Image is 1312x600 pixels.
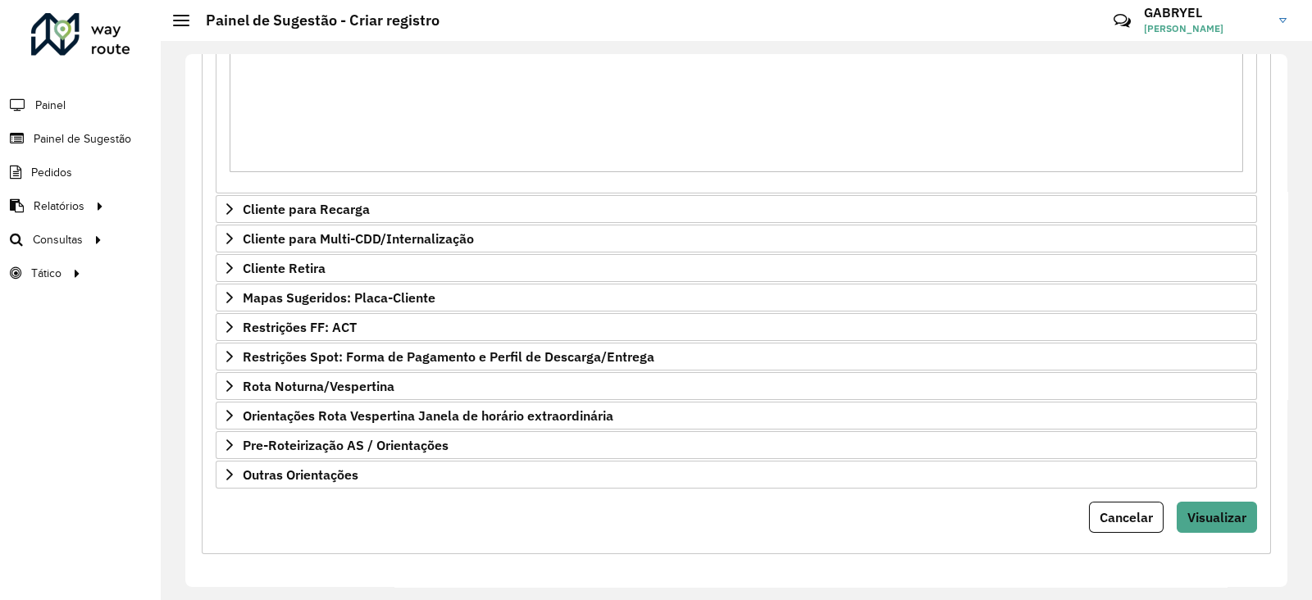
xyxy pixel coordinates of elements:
span: Pedidos [31,164,72,181]
span: Mapas Sugeridos: Placa-Cliente [243,291,435,304]
span: Cliente para Recarga [243,202,370,216]
span: Outras Orientações [243,468,358,481]
span: Consultas [33,231,83,248]
span: Cancelar [1100,509,1153,525]
span: Orientações Rota Vespertina Janela de horário extraordinária [243,409,613,422]
a: Orientações Rota Vespertina Janela de horário extraordinária [216,402,1257,430]
a: Rota Noturna/Vespertina [216,372,1257,400]
span: Relatórios [34,198,84,215]
button: Visualizar [1177,502,1257,533]
a: Mapas Sugeridos: Placa-Cliente [216,284,1257,311]
span: Painel [35,97,66,114]
a: Cliente para Multi-CDD/Internalização [216,225,1257,252]
span: Rota Noturna/Vespertina [243,380,394,393]
h3: GABRYEL [1144,5,1267,20]
a: Restrições Spot: Forma de Pagamento e Perfil de Descarga/Entrega [216,343,1257,370]
span: Visualizar [1187,509,1246,525]
span: Tático [31,265,61,282]
a: Restrições FF: ACT [216,313,1257,341]
h2: Painel de Sugestão - Criar registro [189,11,440,30]
span: Restrições Spot: Forma de Pagamento e Perfil de Descarga/Entrega [243,350,654,363]
span: Cliente Retira [243,261,326,275]
a: Cliente Retira [216,254,1257,282]
a: Outras Orientações [216,461,1257,489]
span: Restrições FF: ACT [243,320,357,334]
a: Cliente para Recarga [216,195,1257,223]
span: Pre-Roteirização AS / Orientações [243,439,449,452]
a: Contato Rápido [1105,3,1140,39]
a: Pre-Roteirização AS / Orientações [216,431,1257,459]
span: Cliente para Multi-CDD/Internalização [243,232,474,245]
button: Cancelar [1089,502,1164,533]
span: [PERSON_NAME] [1144,21,1267,36]
span: Painel de Sugestão [34,130,131,148]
